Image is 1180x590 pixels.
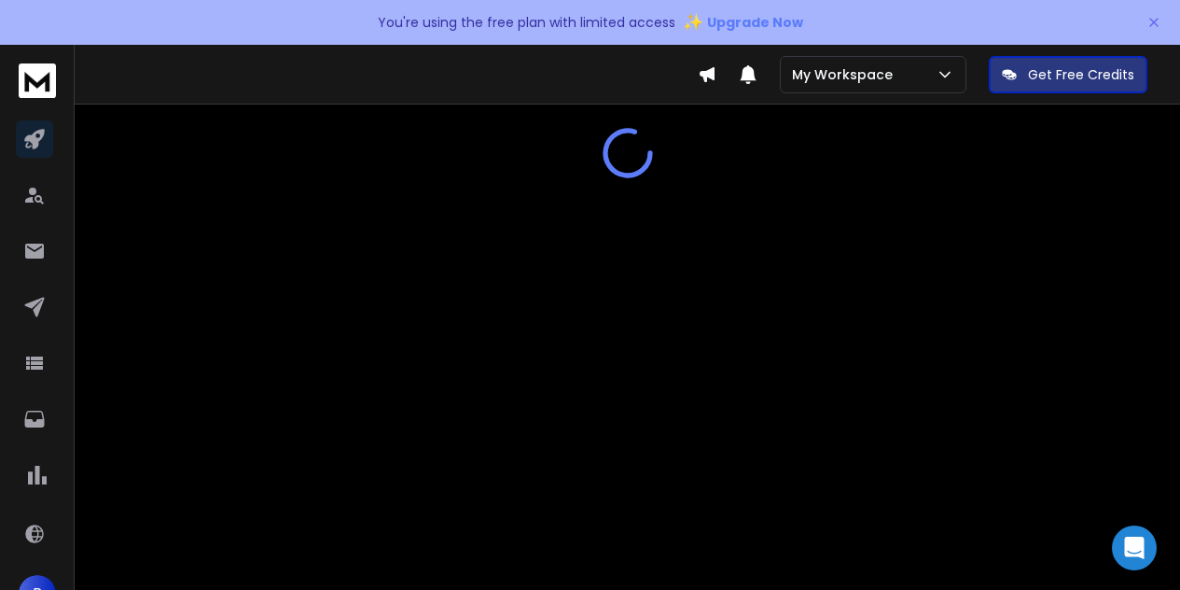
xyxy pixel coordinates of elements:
[989,56,1147,93] button: Get Free Credits
[683,4,803,41] button: ✨Upgrade Now
[1028,65,1134,84] p: Get Free Credits
[19,63,56,98] img: logo
[792,65,900,84] p: My Workspace
[378,13,675,32] p: You're using the free plan with limited access
[1112,526,1157,570] div: Open Intercom Messenger
[707,13,803,32] span: Upgrade Now
[683,9,703,35] span: ✨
